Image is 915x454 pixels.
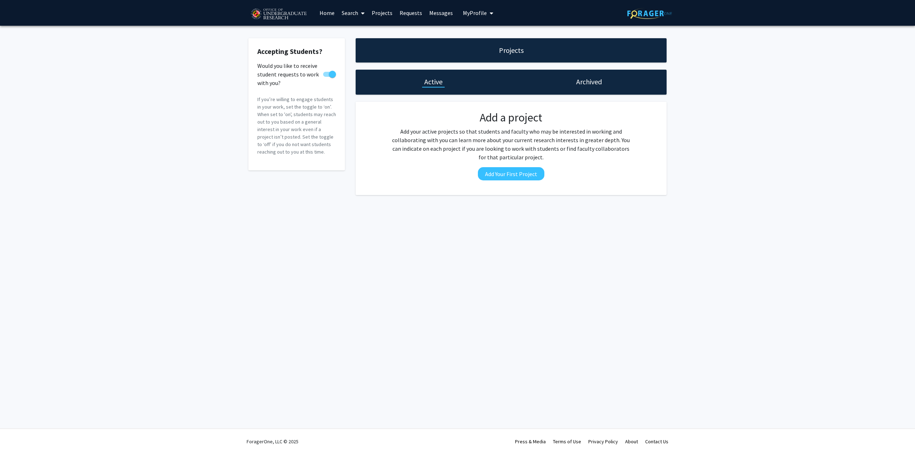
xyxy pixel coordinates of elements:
button: Add Your First Project [478,167,544,180]
a: Press & Media [515,438,546,445]
a: Privacy Policy [588,438,618,445]
span: Would you like to receive student requests to work with you? [257,61,320,87]
a: Search [338,0,368,25]
h1: Projects [499,45,524,55]
h1: Archived [576,77,602,87]
div: ForagerOne, LLC © 2025 [247,429,298,454]
a: Messages [426,0,456,25]
img: ForagerOne Logo [627,8,672,19]
a: Terms of Use [553,438,581,445]
a: Projects [368,0,396,25]
a: Requests [396,0,426,25]
img: University of Maryland Logo [248,5,309,23]
p: Add your active projects so that students and faculty who may be interested in working and collab... [390,127,632,161]
a: About [625,438,638,445]
a: Contact Us [645,438,668,445]
a: Home [316,0,338,25]
span: My Profile [463,9,487,16]
p: If you’re willing to engage students in your work, set the toggle to ‘on’. When set to 'on', stud... [257,96,336,156]
h2: Accepting Students? [257,47,336,56]
h1: Active [424,77,442,87]
h2: Add a project [390,111,632,124]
